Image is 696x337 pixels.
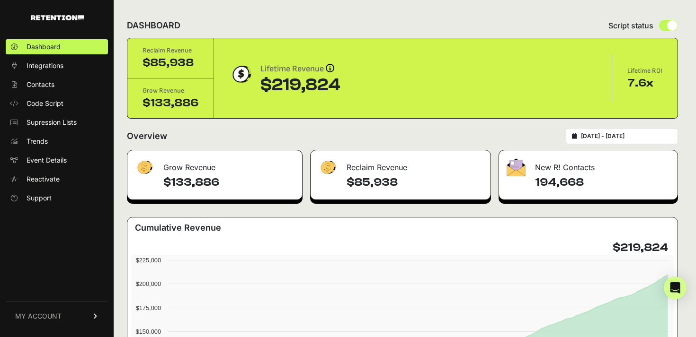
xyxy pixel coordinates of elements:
h2: Overview [127,130,167,143]
span: Integrations [27,61,63,70]
h4: 194,668 [535,175,670,190]
img: dollar-coin-05c43ed7efb7bc0c12610022525b4bbbb207c7efeef5aecc26f025e68dcafac9.png [229,62,253,86]
img: Retention.com [31,15,84,20]
div: 7.6x [627,76,662,91]
h2: DASHBOARD [127,19,180,32]
span: Dashboard [27,42,61,52]
text: $175,000 [136,304,161,311]
div: $85,938 [143,55,198,70]
text: $150,000 [136,328,161,335]
div: New R! Contacts [499,150,678,179]
h4: $219,824 [613,240,668,255]
div: Grow Revenue [143,86,198,95]
img: fa-dollar-13500eef13a19c4ab2b9ed9ad552e47b0d9fc28b02b83b90ba0e00f96d6372e9.png [135,158,154,177]
a: Dashboard [6,39,108,54]
div: Grow Revenue [127,150,302,179]
a: Contacts [6,77,108,92]
h3: Cumulative Revenue [135,221,221,234]
div: Lifetime ROI [627,66,662,76]
div: Reclaim Revenue [311,150,490,179]
span: Code Script [27,99,63,108]
div: $133,886 [143,95,198,111]
a: Supression Lists [6,115,108,130]
a: Integrations [6,58,108,73]
span: MY ACCOUNT [15,311,62,321]
span: Trends [27,137,48,146]
a: Code Script [6,96,108,111]
div: $219,824 [260,76,340,95]
img: fa-envelope-19ae18322b30453b285274b1b8af3d052b27d846a4fbe8435d1a52b978f639a2.png [507,158,526,176]
text: $225,000 [136,257,161,264]
img: fa-dollar-13500eef13a19c4ab2b9ed9ad552e47b0d9fc28b02b83b90ba0e00f96d6372e9.png [318,158,337,177]
a: Support [6,190,108,206]
h4: $133,886 [163,175,294,190]
a: Reactivate [6,172,108,187]
h4: $85,938 [347,175,482,190]
span: Contacts [27,80,54,89]
div: Open Intercom Messenger [664,277,687,299]
span: Event Details [27,156,67,165]
a: Trends [6,134,108,149]
span: Script status [608,20,653,31]
a: Event Details [6,153,108,168]
text: $200,000 [136,280,161,287]
span: Supression Lists [27,118,77,127]
div: Lifetime Revenue [260,62,340,76]
a: MY ACCOUNT [6,302,108,330]
span: Reactivate [27,174,60,184]
span: Support [27,193,52,203]
div: Reclaim Revenue [143,46,198,55]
